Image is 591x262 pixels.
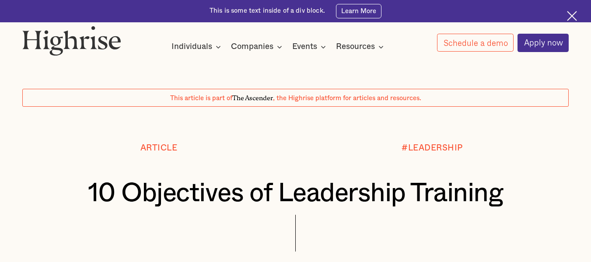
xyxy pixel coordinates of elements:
div: Events [292,42,329,52]
div: This is some text inside of a div block. [210,7,325,15]
div: Companies [231,42,273,52]
img: Cross icon [567,11,577,21]
div: #LEADERSHIP [402,144,463,153]
span: , the Highrise platform for articles and resources. [273,95,421,101]
a: Learn More [336,4,381,18]
div: Events [292,42,317,52]
img: Highrise logo [22,26,121,56]
a: Schedule a demo [437,34,514,52]
div: Individuals [171,42,212,52]
div: Companies [231,42,285,52]
div: Resources [336,42,386,52]
h1: 10 Objectives of Leadership Training [45,179,546,208]
div: Individuals [171,42,224,52]
span: The Ascender [232,93,273,101]
span: This article is part of [170,95,232,101]
div: Resources [336,42,375,52]
div: Article [140,144,178,153]
a: Apply now [518,34,569,52]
